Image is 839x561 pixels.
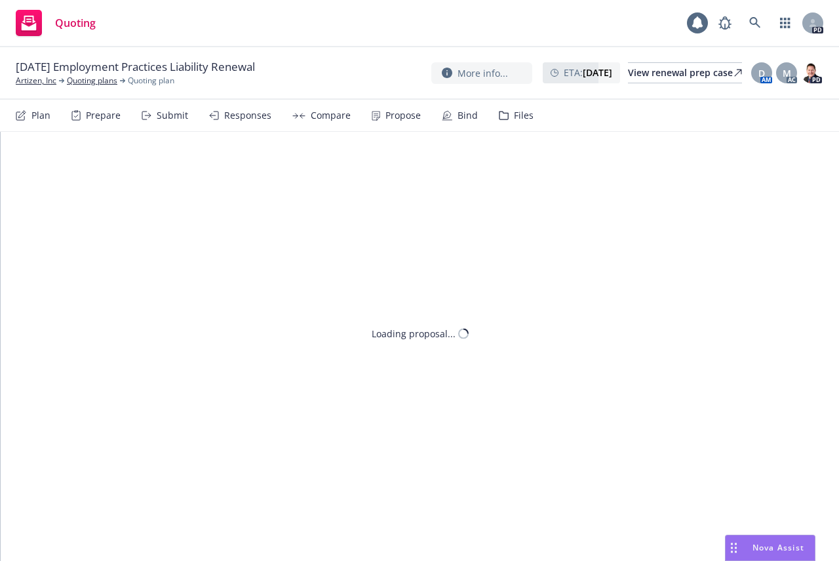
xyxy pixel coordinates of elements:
[783,66,791,80] span: M
[385,110,421,121] div: Propose
[514,110,534,121] div: Files
[458,110,478,121] div: Bind
[628,62,742,83] a: View renewal prep case
[16,59,255,75] span: [DATE] Employment Practices Liability Renewal
[431,62,532,84] button: More info...
[725,535,815,561] button: Nova Assist
[758,66,765,80] span: D
[742,10,768,36] a: Search
[128,75,174,87] span: Quoting plan
[31,110,50,121] div: Plan
[55,18,96,28] span: Quoting
[311,110,351,121] div: Compare
[726,535,742,560] div: Drag to move
[752,542,804,553] span: Nova Assist
[16,75,56,87] a: Artizen, Inc
[458,66,508,80] span: More info...
[712,10,738,36] a: Report a Bug
[564,66,612,79] span: ETA :
[157,110,188,121] div: Submit
[224,110,271,121] div: Responses
[772,10,798,36] a: Switch app
[67,75,117,87] a: Quoting plans
[628,63,742,83] div: View renewal prep case
[10,5,101,41] a: Quoting
[801,62,822,83] img: photo
[583,66,612,79] strong: [DATE]
[372,327,456,341] div: Loading proposal...
[86,110,121,121] div: Prepare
